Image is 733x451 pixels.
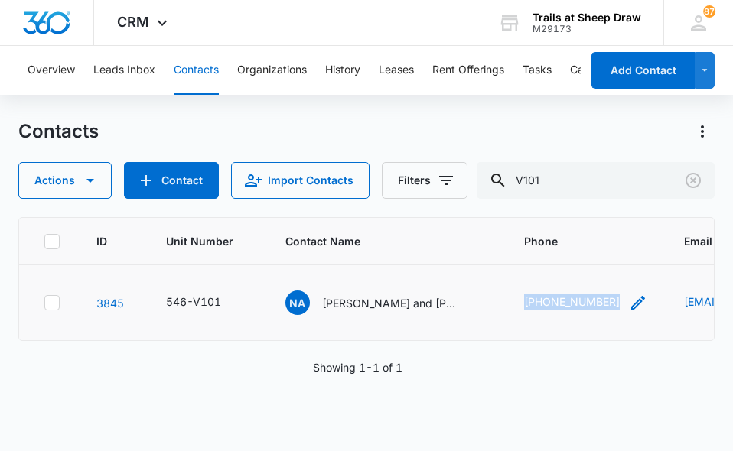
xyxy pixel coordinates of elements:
button: Overview [28,46,75,95]
a: Navigate to contact details page for Natasha and Nicole McGoldrick [96,297,124,310]
button: Tasks [523,46,552,95]
p: [PERSON_NAME] and [PERSON_NAME] [322,295,460,311]
span: ID [96,233,107,249]
span: Phone [524,233,625,249]
button: Add Contact [591,52,695,89]
div: 546-V101 [166,294,221,310]
div: account name [533,11,641,24]
button: Rent Offerings [432,46,504,95]
span: CRM [117,14,149,30]
button: Leads Inbox [93,46,155,95]
div: Phone - (720) 226-1163 - Select to Edit Field [524,294,647,312]
span: Na [285,290,310,315]
button: Import Contacts [231,162,370,199]
button: History [325,46,360,95]
button: Clear [681,168,705,193]
input: Search Contacts [477,162,715,199]
button: Contacts [174,46,219,95]
button: Calendar [570,46,615,95]
a: [PHONE_NUMBER] [524,294,620,310]
button: Organizations [237,46,307,95]
h1: Contacts [18,120,99,143]
button: Leases [379,46,414,95]
span: Contact Name [285,233,465,249]
span: 87 [703,5,715,18]
div: Contact Name - Natasha and Nicole McGoldrick - Select to Edit Field [285,290,487,315]
div: notifications count [703,5,715,18]
button: Actions [690,119,715,144]
button: Add Contact [124,162,219,199]
button: Filters [382,162,467,199]
p: Showing 1-1 of 1 [313,359,402,375]
span: Unit Number [166,233,249,249]
div: account id [533,24,641,34]
div: Unit Number - 546-V101 - Select to Edit Field [166,294,249,312]
button: Actions [18,162,112,199]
